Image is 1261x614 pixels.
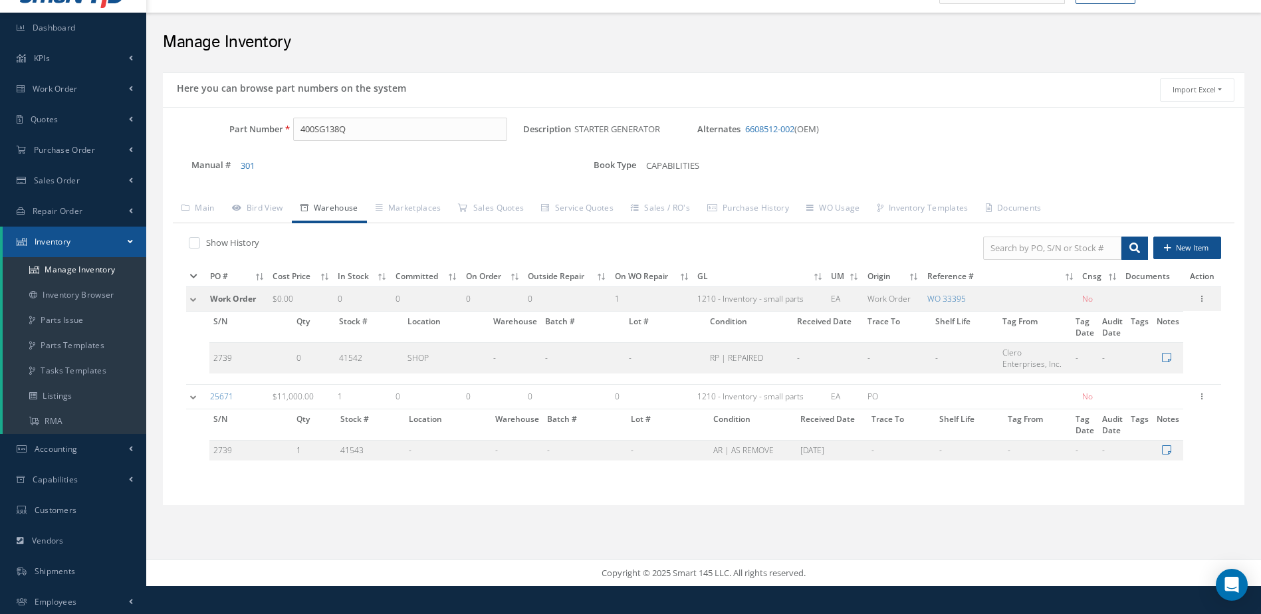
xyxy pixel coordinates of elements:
a: WO Usage [798,195,869,223]
td: $0.00 [269,287,334,312]
span: Vendors [32,535,64,546]
a: RMA [3,409,146,434]
input: Search by PO, S/N or Stock # [983,237,1121,260]
a: Warehouse [292,195,367,223]
td: - [863,342,931,373]
th: S/N [209,409,292,441]
th: Tag Date [1072,409,1098,441]
span: Inventory [35,236,71,247]
div: Open Intercom Messenger [1216,569,1248,601]
td: - [1098,342,1127,373]
th: S/N [209,312,292,343]
label: Show History [203,237,259,249]
th: Outside Repair [524,266,611,287]
td: [DATE] [796,440,867,460]
td: - [793,342,863,373]
a: Sales / RO's [622,195,699,223]
a: Bird View [223,195,292,223]
th: Audit Date [1098,312,1127,343]
a: Sales Quotes [449,195,532,223]
span: Accounting [35,443,78,455]
td: - [489,342,541,373]
th: Received Date [793,312,863,343]
th: Condition [709,409,796,441]
label: Manual # [163,157,231,173]
a: 301 [241,159,255,171]
div: Copyright © 2025 Smart 145 LLC. All rights reserved. [160,567,1248,580]
th: Warehouse [491,409,543,441]
a: Service Quotes [532,195,622,223]
a: Inventory Browser [3,282,146,308]
th: Tag From [1004,409,1072,441]
span: SHOP [407,352,429,363]
td: 0 [462,287,524,312]
th: In Stock [334,266,391,287]
th: Received Date [796,409,867,441]
th: PO # [206,266,269,287]
span: Shipments [35,565,76,577]
td: 1 [334,385,391,409]
th: Shelf Life [931,312,998,343]
th: Committed [392,266,462,287]
td: - [931,342,998,373]
td: 0 [462,385,524,409]
td: 0 [392,287,462,312]
span: Work Order [210,293,256,304]
th: Qty [292,409,336,441]
td: EA [827,385,863,409]
th: Cnsg [1078,266,1121,287]
td: AR | AS REMOVE [709,440,796,460]
th: Audit Date [1098,409,1127,441]
a: WO 33395 [927,293,966,304]
h5: Here you can browse part numbers on the system [173,78,406,94]
td: 0 [611,385,694,409]
span: Sales Order [34,175,80,186]
td: - [867,440,936,460]
a: Parts Issue [3,308,146,333]
a: Inventory [3,227,146,257]
th: Origin [863,266,923,287]
td: 2739 [209,342,292,373]
a: Manage Inventory [3,257,146,282]
span: STARTER GENERATOR [574,118,665,142]
span: Repair Order [33,205,83,217]
span: No [1082,391,1093,402]
th: Lot # [627,409,709,441]
th: Trace To [867,409,936,441]
a: Inventory Templates [869,195,977,223]
h2: Manage Inventory [163,33,1244,52]
th: Qty [292,312,336,343]
label: Description [523,124,571,134]
td: 2739 [209,440,292,460]
span: Customers [35,504,77,516]
td: 0 [524,287,611,312]
td: PO [863,385,923,409]
span: Purchase Order [34,144,95,155]
label: Book Type [568,157,636,173]
button: Import Excel [1160,78,1234,102]
td: 1210 - Inventory - small parts [693,385,827,409]
th: Shelf Life [935,409,1003,441]
td: RP | REPAIRED [706,342,792,373]
a: Marketplaces [367,195,450,223]
span: Quotes [31,114,58,125]
td: 1 [611,287,694,312]
span: Dashboard [33,22,76,33]
td: - [1072,342,1098,373]
th: Notes [1153,409,1183,441]
button: New Item [1153,237,1221,260]
th: Documents [1121,266,1183,287]
td: - [543,440,628,460]
th: GL [693,266,827,287]
a: Purchase History [699,195,798,223]
td: - [1098,440,1127,460]
label: Alternates [697,124,743,134]
th: Condition [706,312,792,343]
a: 6608512-002 [745,123,794,135]
td: 1210 - Inventory - small parts [693,287,827,312]
th: UM [827,266,863,287]
td: 41542 [335,342,403,373]
td: $11,000.00 [269,385,334,409]
th: Cost Price [269,266,334,287]
th: Batch # [541,312,625,343]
